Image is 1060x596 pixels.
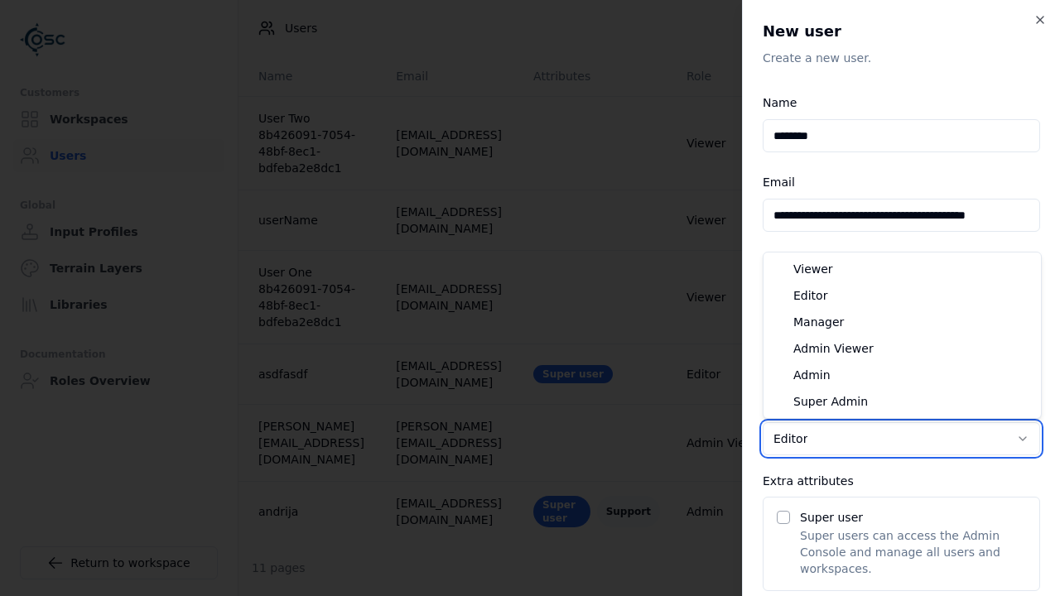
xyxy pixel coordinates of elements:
[793,367,831,383] span: Admin
[793,287,827,304] span: Editor
[793,261,833,277] span: Viewer
[793,393,868,410] span: Super Admin
[793,340,874,357] span: Admin Viewer
[793,314,844,330] span: Manager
